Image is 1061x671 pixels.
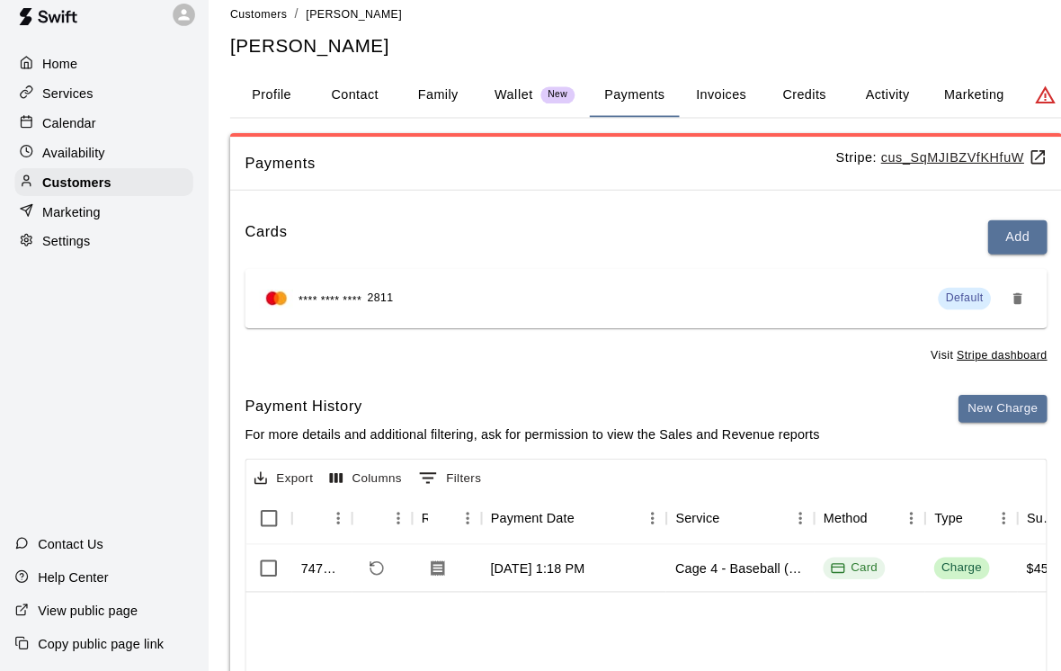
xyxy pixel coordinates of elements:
span: Refund payment [352,556,382,586]
button: Profile [224,89,305,132]
a: Settings [14,239,188,266]
p: Customers [41,186,108,204]
button: Download Receipt [410,555,442,587]
p: For more details and additional filtering, ask for permission to view the Sales and Revenue reports [238,432,798,450]
div: Type [909,497,937,548]
button: Marketing [904,89,991,132]
a: Marketing [14,210,188,237]
a: Services [14,95,188,122]
a: Availability [14,153,188,180]
a: cus_SqMJIBZVfKHfuW [857,164,1019,178]
div: Cage 4 - Baseball (Triple play) [657,562,783,580]
span: Visit [905,355,1019,373]
div: Id [284,497,343,548]
div: Method [801,497,844,548]
button: Remove [976,294,1004,323]
a: You don't have the permission to visit the Stripe dashboard [931,357,1019,370]
p: Wallet [481,101,519,120]
div: $45.00 [999,562,1039,580]
button: Family [386,89,467,132]
p: Copy public page link [37,635,159,653]
div: Charge [916,562,956,579]
span: Default [920,301,957,314]
p: Marketing [41,215,98,233]
span: Customers [224,25,280,38]
div: Method [792,497,900,548]
button: Sort [700,510,726,535]
p: Contact Us [37,538,101,556]
button: Show filters [403,469,473,497]
button: Sort [937,510,962,535]
p: Home [41,71,76,89]
div: Refund [343,497,401,548]
div: Subtotal [999,497,1028,548]
button: Menu [765,509,792,536]
button: Invoices [661,89,742,132]
a: Calendar [14,124,188,151]
div: Payment Date [477,497,559,548]
li: / [287,22,290,40]
u: Stripe dashboard [931,357,1019,370]
div: Service [657,497,700,548]
button: Menu [316,509,343,536]
div: Payment Date [468,497,648,548]
button: Menu [441,509,468,536]
button: Menu [621,509,648,536]
button: Menu [873,509,900,536]
button: Sort [352,510,377,535]
button: Contact [305,89,386,132]
div: Aug 10, 2025 at 1:18 PM [477,562,569,580]
div: Service [648,497,792,548]
div: Receipt [410,497,416,548]
span: [PERSON_NAME] [298,25,391,38]
div: Type [900,497,990,548]
button: Sort [416,510,441,535]
p: Services [41,100,91,118]
button: Export [243,470,309,497]
span: Payments [238,166,813,189]
div: 747819 [293,562,334,580]
p: View public page [37,603,134,621]
h6: Cards [238,232,280,265]
button: Activity [823,89,904,132]
a: Customers [14,182,188,209]
span: New [526,104,559,116]
img: Credit card brand logo [253,300,285,318]
button: Sort [559,510,584,535]
button: Add [961,232,1019,265]
button: New Charge [932,402,1019,430]
p: Stripe: [813,162,1019,181]
div: Card [808,562,854,579]
p: Calendar [41,129,94,147]
p: Help Center [37,570,105,588]
p: Settings [41,244,88,262]
h6: Payment History [238,402,798,425]
span: 2811 [357,300,382,318]
button: Sort [293,510,318,535]
div: Receipt [401,497,468,548]
button: Menu [374,509,401,536]
a: Customers [224,23,280,38]
button: Credits [742,89,823,132]
a: Home [14,67,188,94]
button: Menu [963,509,990,536]
button: Payments [574,89,661,132]
button: Sort [844,510,869,535]
button: Select columns [317,470,396,497]
p: Availability [41,157,103,175]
